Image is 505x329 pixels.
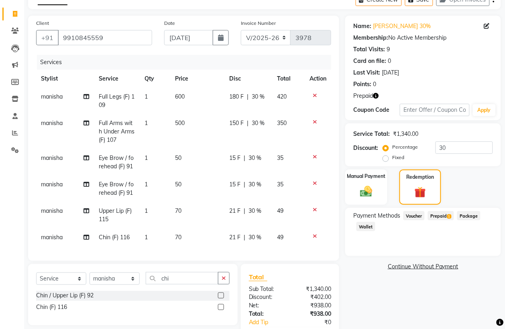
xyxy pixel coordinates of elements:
span: 15 F [229,154,240,162]
input: Search by Name/Mobile/Email/Code [58,30,152,45]
div: No Active Membership [353,34,493,42]
a: Add Tip [243,319,298,327]
button: +91 [36,30,59,45]
span: Full Arms with Under Arms (F) 107 [99,119,134,143]
span: 15 F [229,180,240,189]
span: 1 [145,154,148,161]
div: Sub Total: [243,285,290,293]
span: 70 [175,234,182,241]
span: 70 [175,207,182,214]
span: 1 [145,119,148,127]
span: 30 % [248,154,261,162]
img: _gift.svg [411,186,429,200]
div: ₹1,340.00 [393,130,418,138]
div: Points: [353,80,371,89]
span: 35 [277,181,284,188]
th: Qty [140,70,171,88]
span: 420 [277,93,287,100]
span: Prepaid [428,211,454,220]
label: Fixed [392,154,404,161]
span: Eye Brow / forehead (F) 91 [99,181,134,196]
span: Package [457,211,481,220]
span: Payment Methods [353,212,400,220]
input: Search or Scan [146,272,218,285]
a: [PERSON_NAME] 30% [373,22,431,30]
span: 1 [145,181,148,188]
button: Apply [473,104,496,116]
span: 150 F [229,119,244,127]
div: Discount: [243,293,290,302]
span: Wallet [356,222,375,231]
div: Coupon Code [353,106,400,114]
th: Service [94,70,140,88]
span: | [244,207,245,215]
span: 21 F [229,233,240,242]
th: Total [273,70,305,88]
span: 49 [277,234,284,241]
div: Membership: [353,34,388,42]
span: Chin (F) 116 [99,234,130,241]
th: Action [305,70,331,88]
span: 1 [447,214,452,219]
span: | [244,233,245,242]
div: Name: [353,22,371,30]
span: 35 [277,154,284,161]
span: Upper Lip (F) 115 [99,207,132,223]
span: manisha [41,181,63,188]
span: manisha [41,154,63,161]
img: _cash.svg [356,185,376,198]
div: ₹1,340.00 [290,285,338,293]
div: [DATE] [382,69,399,77]
div: Total: [243,310,290,319]
div: Chin / Upper Lip (F) 92 [36,292,94,300]
div: Services [37,55,337,70]
th: Stylist [36,70,94,88]
span: Total [249,273,267,281]
div: Service Total: [353,130,390,138]
div: Net: [243,302,290,310]
input: Enter Offer / Coupon Code [400,104,470,116]
span: 350 [277,119,287,127]
label: Redemption [406,174,434,181]
span: 30 % [248,233,261,242]
span: manisha [41,93,63,100]
div: Card on file: [353,57,386,65]
span: Eye Brow / forehead (F) 91 [99,154,134,170]
span: 50 [175,154,182,161]
th: Disc [224,70,273,88]
a: Continue Without Payment [347,262,499,271]
span: 49 [277,207,284,214]
label: Manual Payment [347,173,386,180]
span: 180 F [229,93,244,101]
span: 30 % [248,180,261,189]
label: Invoice Number [241,20,276,27]
span: | [244,180,245,189]
div: 0 [373,80,376,89]
div: Total Visits: [353,45,385,54]
span: Voucher [403,211,425,220]
div: Discount: [353,144,378,152]
span: 1 [145,234,148,241]
div: ₹0 [298,319,337,327]
span: 30 % [252,119,265,127]
label: Percentage [392,143,418,151]
span: 50 [175,181,182,188]
span: 30 % [248,207,261,215]
span: 21 F [229,207,240,215]
div: 9 [387,45,390,54]
div: Chin (F) 116 [36,303,67,312]
div: ₹938.00 [290,310,338,319]
span: Full Legs (F) 109 [99,93,134,109]
span: 1 [145,93,148,100]
span: Prepaid [353,92,373,100]
span: 500 [175,119,185,127]
span: manisha [41,234,63,241]
label: Client [36,20,49,27]
span: 30 % [252,93,265,101]
div: Last Visit: [353,69,380,77]
span: | [244,154,245,162]
div: ₹402.00 [290,293,338,302]
div: 0 [388,57,391,65]
th: Price [171,70,224,88]
span: 600 [175,93,185,100]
